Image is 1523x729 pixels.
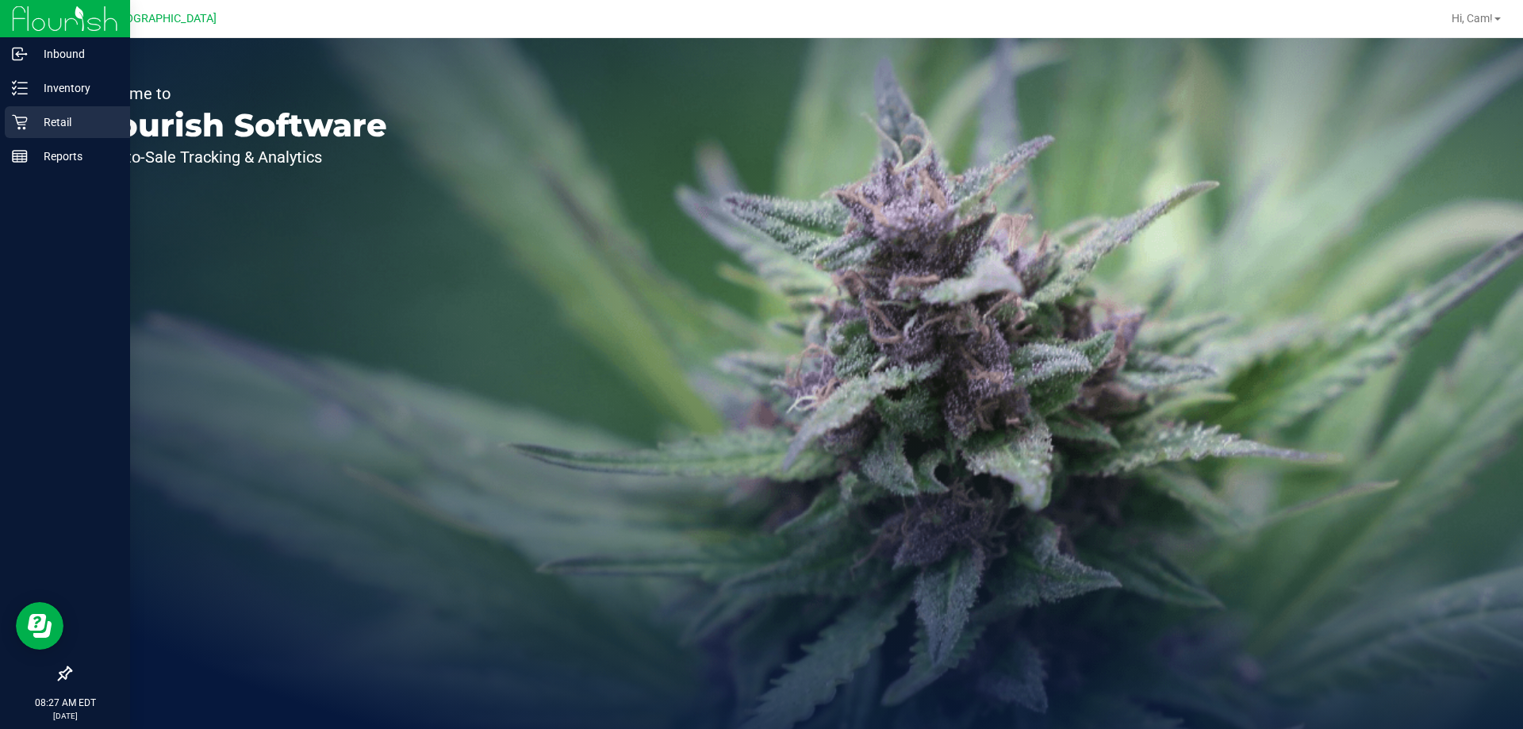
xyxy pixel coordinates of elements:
[86,149,387,165] p: Seed-to-Sale Tracking & Analytics
[1452,12,1493,25] span: Hi, Cam!
[7,710,123,722] p: [DATE]
[12,148,28,164] inline-svg: Reports
[28,147,123,166] p: Reports
[28,44,123,63] p: Inbound
[28,113,123,132] p: Retail
[108,12,217,25] span: [GEOGRAPHIC_DATA]
[86,109,387,141] p: Flourish Software
[12,46,28,62] inline-svg: Inbound
[16,602,63,650] iframe: Resource center
[12,114,28,130] inline-svg: Retail
[86,86,387,102] p: Welcome to
[12,80,28,96] inline-svg: Inventory
[7,696,123,710] p: 08:27 AM EDT
[28,79,123,98] p: Inventory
